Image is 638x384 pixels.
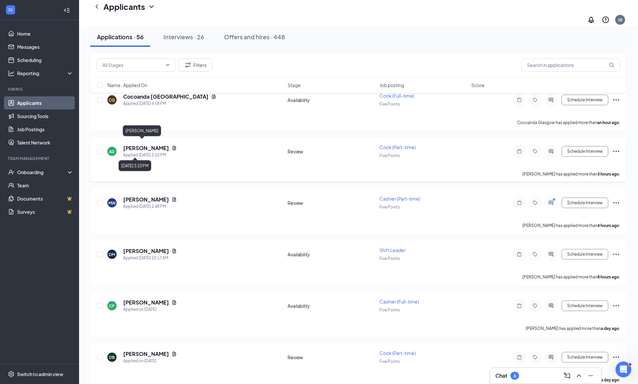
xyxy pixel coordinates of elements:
p: [PERSON_NAME] has applied more than . [522,274,620,280]
p: [PERSON_NAME] has applied more than . [526,326,620,331]
span: Shift Leader [379,247,406,253]
p: Cocoanda Glasgow has applied more than . [517,120,620,125]
svg: UserCheck [8,169,14,176]
b: a day ago [601,377,619,382]
svg: Ellipses [612,250,620,258]
div: CG [109,97,115,103]
b: 8 hours ago [597,274,619,279]
div: Team Management [8,156,72,161]
svg: Tag [531,149,539,154]
a: Messages [17,40,73,53]
b: a day ago [601,326,619,331]
div: Review [288,148,375,155]
svg: Filter [184,61,192,69]
button: Filter Filters [179,58,212,72]
span: Five Points [379,307,400,312]
svg: Settings [8,371,14,377]
svg: Document [172,248,177,254]
div: [PERSON_NAME] [123,125,161,136]
svg: Note [515,149,523,154]
svg: PrimaryDot [551,198,559,203]
button: Schedule Interview [562,95,608,105]
div: Switch to admin view [17,371,63,377]
button: Minimize [586,370,596,381]
button: Schedule Interview [562,146,608,157]
span: Cashier (Part-time) [379,196,420,202]
svg: ChevronDown [148,3,155,11]
svg: Ellipses [612,302,620,310]
svg: Note [515,200,523,206]
div: Availability [288,303,375,309]
svg: Document [172,300,177,305]
h3: Chat [495,372,507,379]
div: DM [109,252,115,257]
button: ComposeMessage [562,370,572,381]
svg: ChevronDown [165,62,170,68]
a: Team [17,179,73,192]
span: Five Points [379,359,400,364]
button: Schedule Interview [562,249,608,260]
span: Five Points [379,205,400,209]
div: DB [109,355,115,360]
svg: WorkstreamLogo [7,7,14,13]
svg: Notifications [587,16,595,24]
h5: [PERSON_NAME] [123,144,169,152]
b: an hour ago [597,120,619,125]
h5: [PERSON_NAME] [123,196,169,203]
div: Availability [288,251,375,258]
div: Applied [DATE] 4:58 PM [123,100,216,107]
svg: Ellipses [612,147,620,155]
div: Applied [DATE] 10:17 AM [123,255,177,261]
div: [DATE] 3:10 PM [119,160,151,171]
h5: [PERSON_NAME] [123,350,169,358]
div: Availability [288,97,375,103]
span: Name · Applied On [107,82,147,88]
a: DocumentsCrown [17,192,73,205]
span: Five Points [379,102,400,107]
b: 4 hours ago [597,223,619,228]
b: 3 hours ago [597,172,619,176]
div: Applied [DATE] 2:48 PM [123,203,177,210]
p: [PERSON_NAME] has applied more than . [522,223,620,228]
svg: ActiveChat [547,200,555,206]
button: ChevronUp [574,370,584,381]
span: Cashier (Full-time) [379,299,419,304]
svg: Document [172,197,177,202]
svg: Note [515,252,523,257]
h1: Applicants [103,1,145,12]
span: Score [471,82,485,88]
div: Applied on [DATE] [123,306,177,313]
svg: ChevronLeft [93,3,101,11]
a: Scheduling [17,53,73,67]
a: SurveysCrown [17,205,73,218]
span: Stage [288,82,301,88]
svg: Ellipses [612,353,620,361]
svg: Tag [531,97,539,103]
svg: Document [172,145,177,151]
svg: Note [515,303,523,308]
h5: [PERSON_NAME] [123,247,169,255]
span: Cook (Part-time) [379,350,416,356]
a: Applicants [17,96,73,110]
input: Search in applications [521,58,620,72]
svg: ActiveChat [547,303,555,308]
div: AD [109,149,115,154]
span: Job posting [379,82,404,88]
svg: ActiveChat [547,149,555,154]
input: All Stages [102,61,162,69]
div: Hiring [8,86,72,92]
a: Sourcing Tools [17,110,73,123]
svg: ComposeMessage [563,372,571,380]
span: Five Points [379,256,400,261]
svg: Collapse [64,7,70,14]
div: Onboarding [17,169,68,176]
div: Review [288,354,375,361]
button: Schedule Interview [562,198,608,208]
svg: ActiveChat [547,252,555,257]
div: Applied on [DATE] [123,358,177,364]
svg: ActiveChat [547,97,555,103]
span: Cook (Part-time) [379,144,416,150]
div: 6 [513,373,516,379]
svg: Note [515,355,523,360]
